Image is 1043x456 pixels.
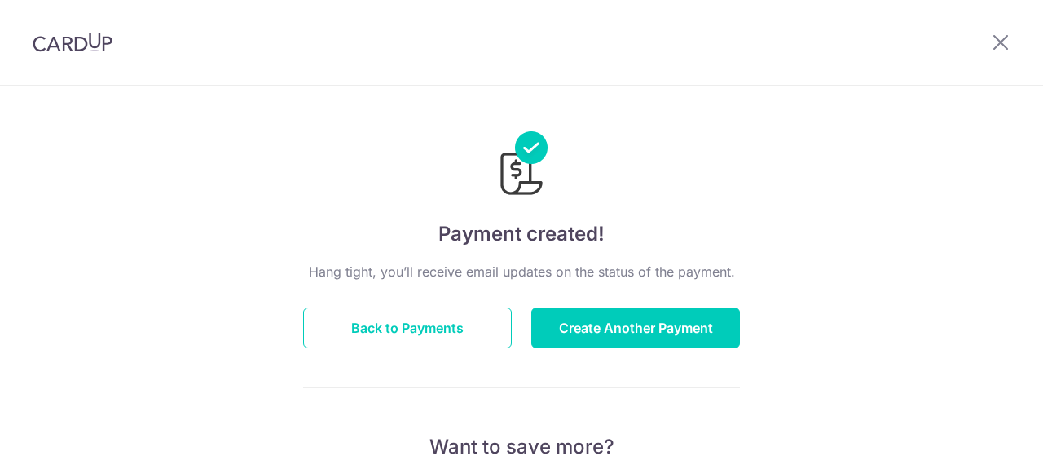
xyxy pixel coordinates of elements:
[495,131,548,200] img: Payments
[303,219,740,249] h4: Payment created!
[303,308,512,348] button: Back to Payments
[303,262,740,281] p: Hang tight, you’ll receive email updates on the status of the payment.
[531,308,740,348] button: Create Another Payment
[33,33,112,52] img: CardUp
